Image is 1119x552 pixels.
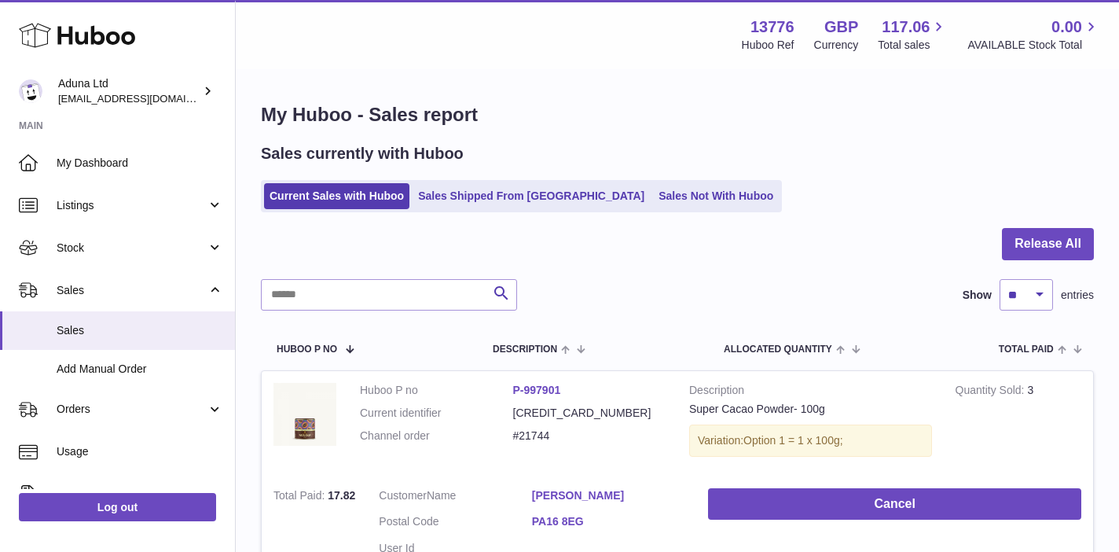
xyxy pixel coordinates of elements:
div: Currency [814,38,859,53]
strong: GBP [824,17,858,38]
span: My Dashboard [57,156,223,171]
span: Orders [57,402,207,417]
label: Show [963,288,992,303]
a: P-997901 [513,384,561,396]
strong: Quantity Sold [956,384,1028,400]
span: Option 1 = 1 x 100g; [743,434,842,447]
img: 137761723637024.jpg [273,383,336,446]
span: Description [493,344,557,355]
span: Sales [57,323,223,338]
dt: Current identifier [360,406,513,421]
dt: Postal Code [379,514,532,533]
button: Release All [1002,228,1094,260]
a: Log out [19,493,216,521]
span: 17.82 [328,489,355,502]
dd: #21744 [513,429,666,443]
a: Sales Not With Huboo [653,183,779,209]
a: 117.06 Total sales [878,17,948,53]
h1: My Huboo - Sales report [261,102,1094,127]
td: 3 [944,371,1093,477]
span: Usage [57,444,223,459]
span: entries [1061,288,1094,303]
span: [EMAIL_ADDRESS][DOMAIN_NAME] [58,92,231,105]
span: Invoicing and Payments [57,487,207,502]
span: Add Manual Order [57,362,223,377]
img: foyin.fagbemi@aduna.com [19,79,42,103]
strong: Total Paid [273,489,328,506]
span: Total paid [999,344,1054,355]
span: Listings [57,198,207,213]
span: 0.00 [1051,17,1082,38]
span: Total sales [878,38,948,53]
a: PA16 8EG [532,514,685,529]
dt: Channel order [360,429,513,443]
span: AVAILABLE Stock Total [967,38,1100,53]
dd: [CREDIT_CARD_NUMBER] [513,406,666,421]
strong: 13776 [750,17,794,38]
a: Current Sales with Huboo [264,183,409,209]
a: [PERSON_NAME] [532,488,685,503]
h2: Sales currently with Huboo [261,143,464,164]
span: 117.06 [882,17,930,38]
dt: Name [379,488,532,507]
div: Huboo Ref [742,38,794,53]
span: Huboo P no [277,344,337,355]
a: 0.00 AVAILABLE Stock Total [967,17,1100,53]
dt: Huboo P no [360,383,513,398]
span: Stock [57,241,207,256]
button: Cancel [708,488,1081,521]
div: Variation: [689,425,932,457]
span: Sales [57,283,207,298]
strong: Description [689,383,932,402]
div: Aduna Ltd [58,76,200,106]
span: Customer [379,489,427,502]
div: Super Cacao Powder- 100g [689,402,932,417]
a: Sales Shipped From [GEOGRAPHIC_DATA] [413,183,650,209]
span: ALLOCATED Quantity [724,344,832,355]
